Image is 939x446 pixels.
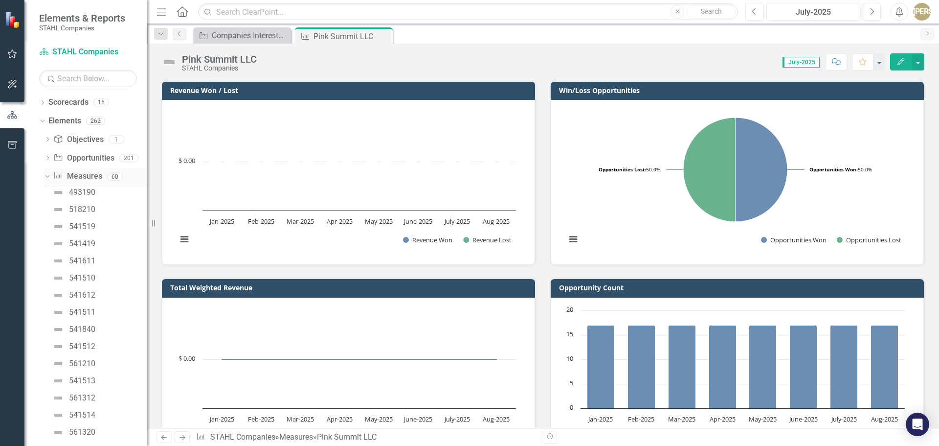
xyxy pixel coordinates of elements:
div: 541514 [69,411,95,420]
a: 541510 [50,270,95,286]
text: Revenue Lost [472,235,512,244]
a: 541419 [50,236,95,252]
div: 541510 [69,274,95,282]
button: Show Opportunities Won [761,235,826,244]
text: May-2025 [365,415,393,423]
text: July-2025 [444,217,470,226]
div: 541840 [69,325,95,334]
text: 50.0% [809,166,872,173]
path: May-2025, 17. Opportunities Participating in. [749,325,777,408]
button: View chart menu, Chart [566,233,580,246]
a: Scorecards [48,97,89,108]
button: Search [687,5,736,19]
h3: Opportunity Count [559,284,919,291]
div: 561320 [69,428,95,437]
a: Opportunities [53,153,114,164]
path: Opportunities Won, 1. [735,117,787,222]
tspan: Opportunities Lost: [599,166,646,173]
path: June-2025, 17. Opportunities Participating in. [790,325,817,408]
svg: Interactive chart [172,108,521,255]
a: 541519 [50,219,95,235]
text: June-2025 [403,415,432,423]
div: 541612 [69,291,95,300]
text: Mar-2025 [668,415,695,423]
div: 541511 [69,308,95,317]
button: Show Revenue Won [403,235,452,244]
div: 541513 [69,376,95,385]
text: July-2025 [830,415,857,423]
img: Not Defined [52,204,64,215]
div: 541519 [69,222,95,231]
div: 1 [109,135,124,143]
span: July-2025 [782,57,820,68]
path: Jan-2025, 17. Opportunities Participating in. [587,325,615,408]
a: 541513 [50,373,95,389]
a: 541840 [50,322,95,337]
text: 5 [570,378,573,387]
div: 15 [93,98,109,107]
path: July-2025, 17. Opportunities Participating in. [830,325,858,408]
text: 20 [566,305,573,314]
a: 541511 [50,305,95,320]
div: Open Intercom Messenger [906,413,929,436]
text: Jan-2025 [209,217,234,226]
button: July-2025 [766,3,860,21]
input: Search Below... [39,70,137,87]
text: June-2025 [788,415,818,423]
img: Not Defined [52,409,64,421]
img: Not Defined [52,289,64,301]
div: 561312 [69,394,95,402]
a: Objectives [53,134,103,145]
img: ClearPoint Strategy [5,11,22,28]
path: Opportunities Lost, 1. [683,117,735,222]
a: 541612 [50,287,95,303]
div: 561210 [69,359,95,368]
text: 15 [566,329,573,338]
img: Not Defined [52,272,64,284]
button: Show Revenue Lost [463,235,512,244]
div: Pink Summit LLC [317,432,377,442]
img: Not Defined [52,324,64,335]
a: Companies Interested Report [196,29,289,42]
img: Not Defined [52,187,64,198]
div: 60 [107,172,123,181]
a: 541514 [50,407,95,423]
h3: Total Weighted Revenue [170,284,530,291]
div: Chart. Highcharts interactive chart. [172,108,525,255]
text: Apr-2025 [327,415,353,423]
h3: Win/Loss Opportunities [559,87,919,94]
text: Feb-2025 [248,415,274,423]
div: 541512 [69,342,95,351]
div: Companies Interested Report [212,29,289,42]
text: $ 0.00 [179,156,195,165]
text: Aug-2025 [483,217,510,226]
text: Opportunities Lost [846,235,901,244]
div: Chart. Highcharts interactive chart. [561,108,914,255]
a: 561312 [50,390,95,406]
path: Apr-2025, 17. Opportunities Participating in. [709,325,737,408]
text: Aug-2025 [871,415,898,423]
text: Feb-2025 [248,217,274,226]
div: 201 [119,154,138,162]
text: Jan-2025 [209,415,234,423]
text: July-2025 [444,415,470,423]
path: Feb-2025, 17. Opportunities Participating in. [628,325,655,408]
text: Apr-2025 [327,217,353,226]
img: Not Defined [52,306,64,318]
h3: Revenue Won / Lost [170,87,530,94]
div: STAHL Companies [182,65,257,72]
img: Not Defined [52,221,64,233]
div: 518210 [69,205,95,214]
a: STAHL Companies [39,47,137,58]
div: » » [196,432,536,443]
img: Not Defined [52,238,64,250]
text: Apr-2025 [710,415,736,423]
text: 0 [570,403,573,412]
a: 541611 [50,253,95,269]
tspan: Opportunities Won: [809,166,858,173]
text: Aug-2025 [483,415,510,423]
a: Measures [53,171,102,182]
a: 541512 [50,339,95,354]
text: Mar-2025 [287,415,314,423]
text: May-2025 [749,415,777,423]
